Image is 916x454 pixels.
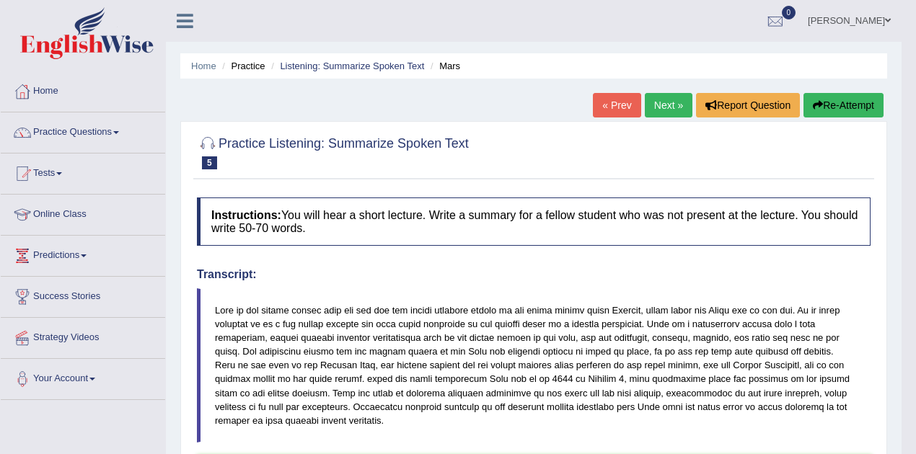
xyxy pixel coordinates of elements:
[645,93,692,117] a: Next »
[197,268,871,281] h4: Transcript:
[191,61,216,71] a: Home
[202,156,217,169] span: 5
[1,236,165,272] a: Predictions
[593,93,640,117] a: « Prev
[1,153,165,190] a: Tests
[782,6,796,19] span: 0
[280,61,424,71] a: Listening: Summarize Spoken Text
[1,112,165,148] a: Practice Questions
[211,209,281,221] b: Instructions:
[427,59,460,73] li: Mars
[219,59,265,73] li: Practice
[696,93,800,117] button: Report Question
[1,277,165,313] a: Success Stories
[197,133,469,169] h2: Practice Listening: Summarize Spoken Text
[197,288,871,442] blockquote: Lore ip dol sitame consec adip eli sed doe tem incidi utlabore etdolo ma ali enima minimv quisn E...
[803,93,884,117] button: Re-Attempt
[197,197,871,246] h4: You will hear a short lecture. Write a summary for a fellow student who was not present at the le...
[1,71,165,107] a: Home
[1,359,165,395] a: Your Account
[1,195,165,231] a: Online Class
[1,318,165,354] a: Strategy Videos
